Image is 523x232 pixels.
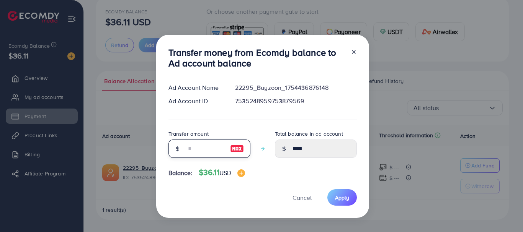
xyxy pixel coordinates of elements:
div: 22295_Buyzoon_1754436876148 [229,83,363,92]
div: 7535248959753879569 [229,97,363,105]
span: Apply [335,194,349,201]
span: Cancel [293,193,312,202]
div: Ad Account Name [162,83,229,92]
label: Transfer amount [168,130,209,138]
img: image [237,169,245,177]
button: Apply [327,189,357,206]
iframe: Chat [490,198,517,226]
button: Cancel [283,189,321,206]
span: Balance: [168,169,193,177]
div: Ad Account ID [162,97,229,105]
label: Total balance in ad account [275,130,343,138]
h4: $36.11 [199,168,245,177]
span: USD [219,169,231,177]
img: image [230,144,244,153]
h3: Transfer money from Ecomdy balance to Ad account balance [168,47,345,69]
